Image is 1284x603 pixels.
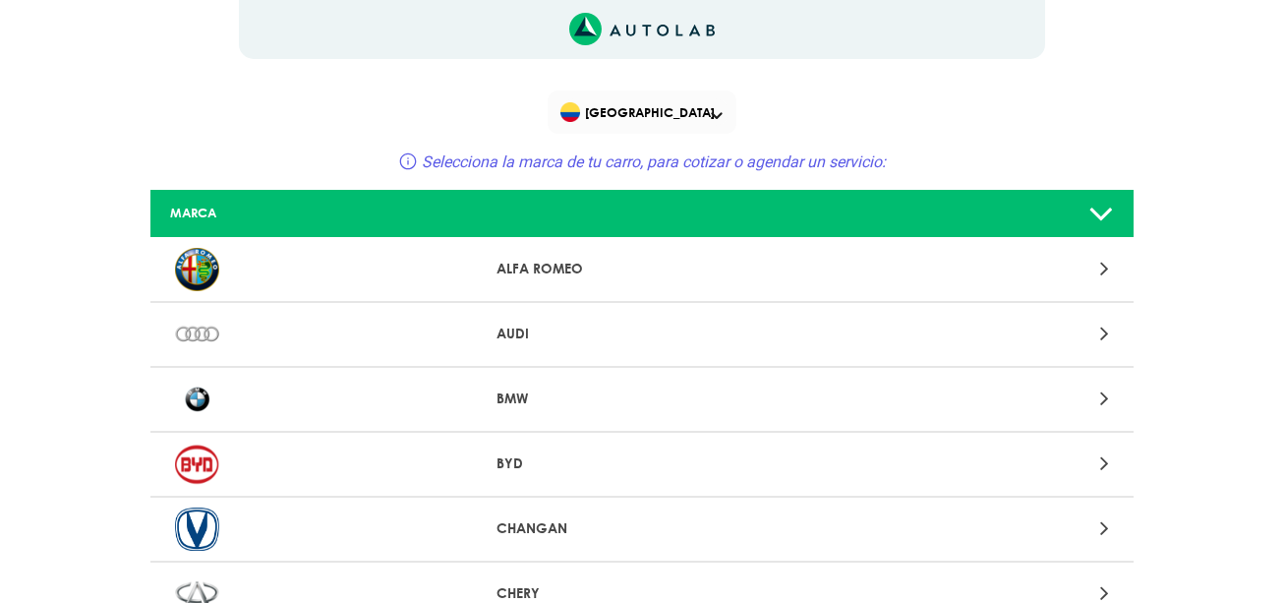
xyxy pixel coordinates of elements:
[175,508,219,551] img: CHANGAN
[155,204,480,222] div: MARCA
[569,19,716,37] a: Link al sitio de autolab
[496,389,788,409] p: BMW
[175,378,219,421] img: BMW
[496,518,788,539] p: CHANGAN
[548,90,736,134] div: Flag of COLOMBIA[GEOGRAPHIC_DATA]
[560,98,729,126] span: [GEOGRAPHIC_DATA]
[496,259,788,279] p: ALFA ROMEO
[560,102,580,122] img: Flag of COLOMBIA
[175,443,219,486] img: BYD
[150,190,1134,238] a: MARCA
[175,248,219,291] img: ALFA ROMEO
[496,324,788,344] p: AUDI
[175,313,219,356] img: AUDI
[496,453,788,474] p: BYD
[422,152,886,171] span: Selecciona la marca de tu carro, para cotizar o agendar un servicio:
